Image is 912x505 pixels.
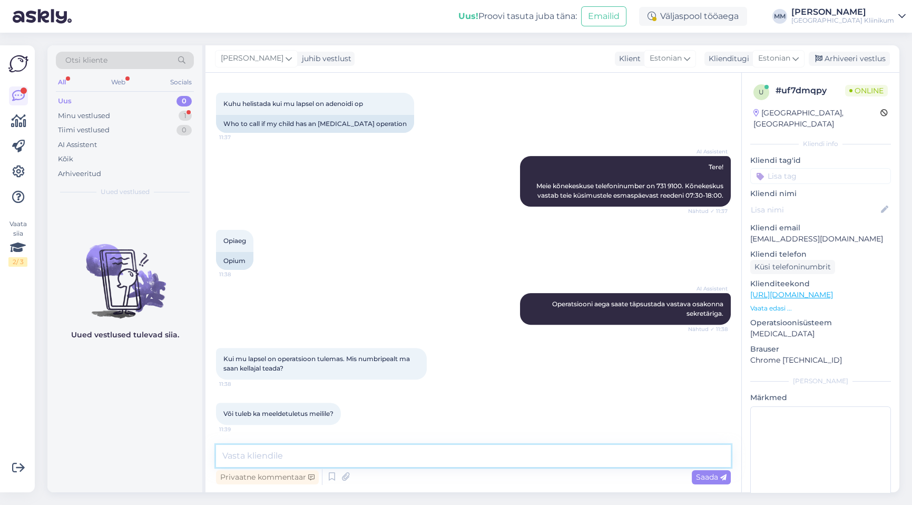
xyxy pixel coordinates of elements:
a: [PERSON_NAME][GEOGRAPHIC_DATA] Kliinikum [791,8,906,25]
span: Või tuleb ka meeldetuletus meilile? [223,410,334,417]
span: Otsi kliente [65,55,107,66]
span: u [759,88,764,96]
input: Lisa tag [750,168,891,184]
div: [PERSON_NAME] [750,376,891,386]
div: Who to call if my child has an [MEDICAL_DATA] operation [216,115,414,133]
p: Operatsioonisüsteem [750,317,891,328]
div: Proovi tasuta juba täna: [458,10,577,23]
div: Klienditugi [704,53,749,64]
p: [MEDICAL_DATA] [750,328,891,339]
span: [PERSON_NAME] [221,53,283,64]
div: [PERSON_NAME] [791,8,894,16]
span: Opiaeg [223,237,246,245]
img: No chats [47,225,202,320]
div: Web [109,75,128,89]
span: Kuhu helistada kui mu lapsel on adenoidi op [223,100,363,108]
div: Kliendi info [750,139,891,149]
span: Online [845,85,888,96]
p: Kliendi nimi [750,188,891,199]
p: Märkmed [750,392,891,403]
span: Estonian [758,53,790,64]
span: 11:38 [219,270,259,278]
div: Arhiveeritud [58,169,101,179]
p: Uued vestlused tulevad siia. [71,329,179,341]
div: [GEOGRAPHIC_DATA], [GEOGRAPHIC_DATA] [753,108,880,130]
p: Brauser [750,344,891,355]
div: Socials [168,75,194,89]
span: Nähtud ✓ 11:38 [688,325,728,333]
div: Uus [58,96,72,106]
div: AI Assistent [58,140,97,150]
div: [GEOGRAPHIC_DATA] Kliinikum [791,16,894,25]
b: Uus! [458,11,478,21]
span: Nähtud ✓ 11:37 [688,207,728,215]
span: Saada [696,472,727,482]
div: Tiimi vestlused [58,125,110,135]
div: 2 / 3 [8,257,27,267]
div: All [56,75,68,89]
p: Kliendi telefon [750,249,891,260]
p: Klienditeekond [750,278,891,289]
span: 11:37 [219,133,259,141]
div: # uf7dmqpy [776,84,845,97]
div: Klient [615,53,641,64]
div: Minu vestlused [58,111,110,121]
span: Uued vestlused [101,187,150,197]
div: MM [772,9,787,24]
div: Arhiveeri vestlus [809,52,890,66]
img: Askly Logo [8,54,28,74]
div: Kõik [58,154,73,164]
div: Väljaspool tööaega [639,7,747,26]
p: Kliendi email [750,222,891,234]
span: AI Assistent [688,285,728,293]
div: 1 [179,111,192,121]
div: juhib vestlust [298,53,351,64]
input: Lisa nimi [751,204,879,216]
div: Privaatne kommentaar [216,470,319,484]
span: Operatsiooni aega saate täpsustada vastava osakonna sekretäriga. [552,300,725,317]
a: [URL][DOMAIN_NAME] [750,290,833,299]
p: Kliendi tag'id [750,155,891,166]
button: Emailid [581,6,626,26]
div: 0 [176,125,192,135]
span: Kui mu lapsel on operatsioon tulemas. Mis numbripealt ma saan kellajal teada? [223,355,411,372]
div: Küsi telefoninumbrit [750,260,835,274]
span: 11:39 [219,425,259,433]
div: 0 [176,96,192,106]
p: Chrome [TECHNICAL_ID] [750,355,891,366]
span: 11:38 [219,380,259,388]
p: Vaata edasi ... [750,304,891,313]
div: Vaata siia [8,219,27,267]
p: [EMAIL_ADDRESS][DOMAIN_NAME] [750,234,891,245]
span: Estonian [650,53,682,64]
div: Opium [216,252,253,270]
span: AI Assistent [688,148,728,156]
